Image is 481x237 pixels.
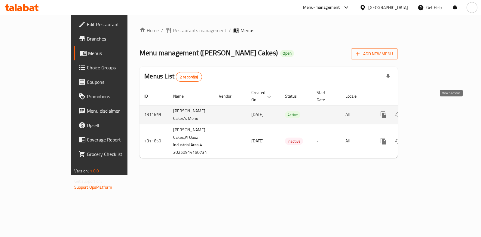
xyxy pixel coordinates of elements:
[312,105,341,124] td: -
[176,74,202,80] span: 2 record(s)
[391,108,405,122] button: Change Status
[303,4,340,11] div: Menu-management
[74,46,152,60] a: Menus
[391,134,405,148] button: Change Status
[74,167,89,175] span: Version:
[173,27,226,34] span: Restaurants management
[166,27,226,34] a: Restaurants management
[351,48,398,59] button: Add New Menu
[312,124,341,158] td: -
[87,122,147,129] span: Upsell
[251,111,264,118] span: [DATE]
[251,89,273,103] span: Created On
[219,93,239,100] span: Vendor
[139,87,439,158] table: enhanced table
[87,150,147,158] span: Grocery Checklist
[341,124,372,158] td: All
[471,4,473,11] span: J
[139,105,168,124] td: 1311659
[87,107,147,114] span: Menu disclaimer
[376,108,391,122] button: more
[74,147,152,161] a: Grocery Checklist
[139,124,168,158] td: 1311650
[251,137,264,145] span: [DATE]
[88,50,147,57] span: Menus
[139,27,398,34] nav: breadcrumb
[372,87,439,105] th: Actions
[87,93,147,100] span: Promotions
[74,89,152,104] a: Promotions
[139,46,278,59] span: Menu management ( [PERSON_NAME] Cakes )
[87,21,147,28] span: Edit Restaurant
[341,105,372,124] td: All
[90,167,99,175] span: 1.0.0
[74,104,152,118] a: Menu disclaimer
[229,27,231,34] li: /
[87,78,147,86] span: Coupons
[356,50,393,58] span: Add New Menu
[173,93,191,100] span: Name
[74,132,152,147] a: Coverage Report
[74,183,112,191] a: Support.OpsPlatform
[87,64,147,71] span: Choice Groups
[74,118,152,132] a: Upsell
[285,138,303,145] span: Inactive
[74,60,152,75] a: Choice Groups
[381,70,395,84] div: Export file
[368,4,408,11] div: [GEOGRAPHIC_DATA]
[285,93,305,100] span: Status
[176,72,202,82] div: Total records count
[144,72,202,82] h2: Menus List
[74,177,102,185] span: Get support on:
[345,93,364,100] span: Locale
[317,89,333,103] span: Start Date
[87,136,147,143] span: Coverage Report
[280,50,294,57] div: Open
[280,51,294,56] span: Open
[168,105,214,124] td: [PERSON_NAME] Cakes's Menu
[161,27,163,34] li: /
[87,35,147,42] span: Branches
[240,27,254,34] span: Menus
[285,111,300,118] span: Active
[144,93,156,100] span: ID
[376,134,391,148] button: more
[74,32,152,46] a: Branches
[74,17,152,32] a: Edit Restaurant
[74,75,152,89] a: Coupons
[168,124,214,158] td: [PERSON_NAME] Cakes,Al Quoz Industrial Area 4 20250914150734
